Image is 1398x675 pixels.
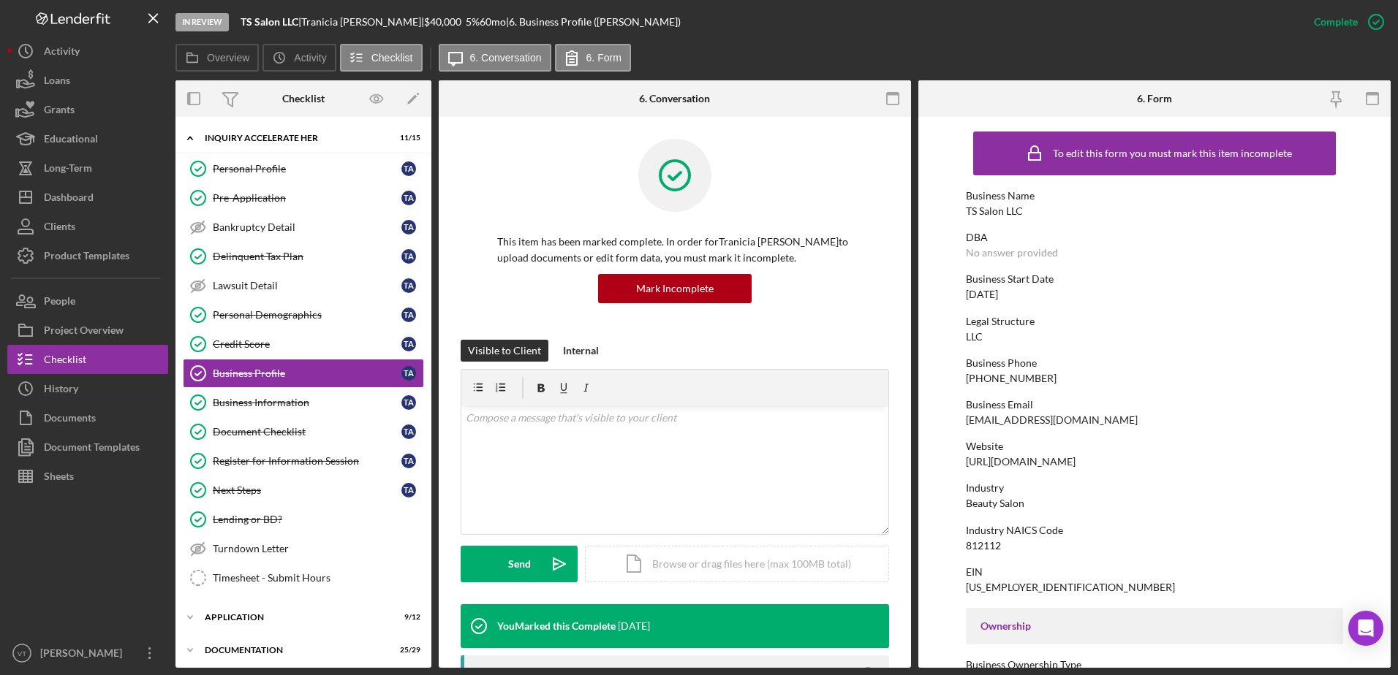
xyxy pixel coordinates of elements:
div: LLC [966,331,983,343]
div: [EMAIL_ADDRESS][DOMAIN_NAME] [966,414,1138,426]
div: Checklist [44,345,86,378]
button: Educational [7,124,168,153]
div: Product Templates [44,241,129,274]
div: History [44,374,78,407]
div: Beauty Salon [966,497,1024,509]
div: 11 / 15 [394,134,420,142]
a: Lending or BD? [183,505,424,534]
div: [URL][DOMAIN_NAME] [966,456,1076,468]
div: | [241,16,301,28]
div: Delinquent Tax Plan [213,251,401,262]
label: Overview [207,52,249,64]
div: Loans [44,66,70,99]
div: Activity [44,37,80,69]
div: Legal Structure [966,316,1344,327]
button: Send [461,546,578,582]
div: 60 mo [480,16,506,28]
div: Clients [44,212,75,245]
button: Long-Term [7,153,168,183]
a: History [7,374,168,403]
div: Personal Profile [213,163,401,175]
div: Sheets [44,462,74,495]
div: T A [401,191,416,205]
div: To edit this form you must mark this item incomplete [1053,148,1292,159]
text: VT [18,649,26,657]
a: Dashboard [7,183,168,212]
div: Complete [1314,7,1358,37]
div: Mark Incomplete [636,274,714,303]
div: Business Profile [213,367,401,379]
div: T A [401,337,416,351]
button: Checklist [7,345,168,374]
a: Sheets [7,462,168,491]
div: Send [508,546,531,582]
button: 6. Form [555,44,631,72]
div: Timesheet - Submit Hours [213,572,423,584]
div: Checklist [282,93,325,104]
a: Lawsuit DetailTA [183,271,424,300]
div: 5 % [466,16,480,28]
div: Next Steps [213,484,401,496]
div: Lawsuit Detail [213,280,401,291]
div: 6. Conversation [639,93,710,104]
a: Product Templates [7,241,168,270]
a: Credit ScoreTA [183,329,424,359]
div: People [44,286,75,319]
button: Grants [7,95,168,124]
a: Business InformationTA [183,388,424,417]
div: Documents [44,403,96,436]
div: T A [401,161,416,176]
div: You Marked this Complete [497,620,616,632]
div: Business Phone [966,357,1344,369]
div: Application [205,613,384,622]
a: Personal DemographicsTA [183,300,424,329]
label: Checklist [371,52,413,64]
div: T A [401,308,416,322]
div: Ownership [981,620,1329,632]
div: T A [401,220,416,234]
a: Bankruptcy DetailTA [183,213,424,242]
div: T A [401,424,416,439]
a: Business ProfileTA [183,359,424,388]
button: Checklist [340,44,423,72]
div: Document Checklist [213,426,401,438]
div: Register for Information Session [213,455,401,467]
button: Activity [262,44,336,72]
div: No answer provided [966,247,1058,259]
button: VT[PERSON_NAME] [7,638,168,668]
div: [PHONE_NUMBER] [966,373,1057,384]
div: Business Start Date [966,273,1344,285]
time: 2025-02-24 20:27 [618,620,650,632]
div: Dashboard [44,183,94,216]
button: Documents [7,403,168,432]
button: Loans [7,66,168,95]
button: Document Templates [7,432,168,462]
div: [PERSON_NAME] [37,638,132,671]
label: Activity [294,52,326,64]
div: Grants [44,95,75,128]
div: Business Email [966,399,1344,411]
div: Pre-Application [213,192,401,204]
p: This item has been marked complete. In order for Tranicia [PERSON_NAME] to upload documents or ed... [497,234,853,267]
div: TS Salon LLC [966,205,1023,217]
div: Educational [44,124,98,157]
button: People [7,286,168,316]
button: Activity [7,37,168,66]
div: 9 / 12 [394,613,420,622]
div: T A [401,278,416,293]
a: Turndown Letter [183,534,424,563]
div: 25 / 29 [394,646,420,655]
div: Website [966,441,1344,452]
div: T A [401,454,416,468]
div: [DATE] [966,289,998,300]
div: Document Templates [44,432,140,465]
div: Credit Score [213,338,401,350]
div: T A [401,395,416,410]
